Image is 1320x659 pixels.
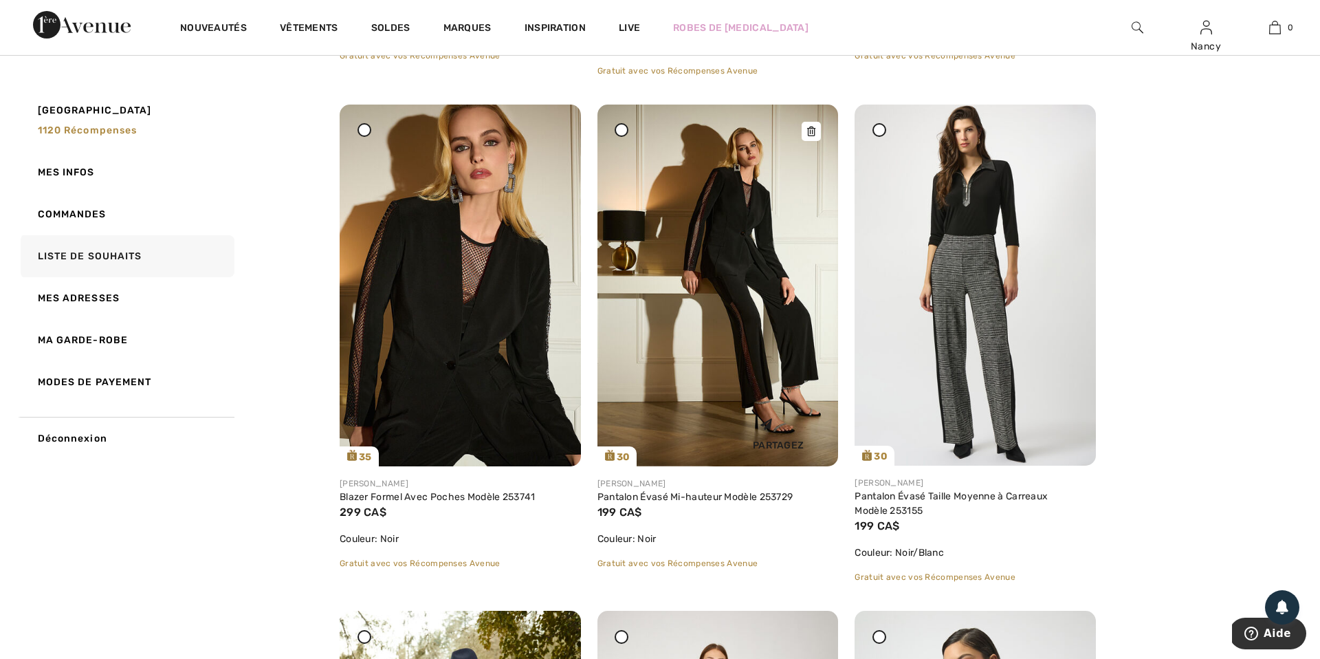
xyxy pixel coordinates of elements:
[597,65,839,77] div: Gratuit avec vos Récompenses Avenue
[1132,19,1143,36] img: recherche
[597,557,839,570] div: Gratuit avec vos Récompenses Avenue
[18,277,234,319] a: Mes adresses
[1200,21,1212,34] a: Se connecter
[340,491,536,503] a: Blazer Formel Avec Poches Modèle 253741
[371,22,410,36] a: Soldes
[855,105,1096,466] a: 30
[340,105,581,466] img: joseph-ribkoff-jackets-blazers-black_253741_6_28b3_search.jpg
[38,125,137,136] span: 1120 récompenses
[855,571,1096,583] div: Gratuit avec vos Récompenses Avenue
[855,105,1096,466] img: joseph-ribkoff-pants-black-white_253155_5_c196_search.jpg
[1241,19,1308,36] a: 0
[673,21,808,35] a: Robes de [MEDICAL_DATA]
[33,11,131,39] img: 1ère Avenue
[180,22,247,36] a: Nouveautés
[525,22,586,36] span: Inspiration
[280,22,338,36] a: Vêtements
[443,22,492,36] a: Marques
[340,477,581,490] div: [PERSON_NAME]
[597,491,793,503] a: Pantalon Évasé Mi-hauteur Modèle 253729
[18,319,234,361] a: Ma garde-robe
[1288,21,1293,34] span: 0
[340,105,581,466] a: 35
[18,361,234,403] a: Modes de payement
[340,506,386,519] span: 299 CA$
[597,105,839,466] img: joseph-ribkoff-pants-black_253729_5_28c4_search.jpg
[855,50,1096,62] div: Gratuit avec vos Récompenses Avenue
[597,506,642,519] span: 199 CA$
[1269,19,1281,36] img: Mon panier
[855,477,1096,489] div: [PERSON_NAME]
[619,21,640,35] a: Live
[855,490,1048,517] a: Pantalon Évasé Taille Moyenne à Carreaux Modèle 253155
[1172,39,1240,54] div: Nancy
[38,103,152,118] span: [GEOGRAPHIC_DATA]
[855,545,1096,560] div: Couleur: Noir/Blanc
[18,151,234,193] a: Mes infos
[597,477,839,490] div: [PERSON_NAME]
[597,532,839,546] div: Couleur: Noir
[597,105,839,466] a: 30
[18,193,234,235] a: Commandes
[340,557,581,570] div: Gratuit avec vos Récompenses Avenue
[340,532,581,546] div: Couleur: Noir
[340,50,581,62] div: Gratuit avec vos Récompenses Avenue
[729,407,828,456] div: Partagez
[1232,618,1306,652] iframe: Ouvre un widget dans lequel vous pouvez trouver plus d’informations
[18,417,234,460] a: Déconnexion
[855,519,899,532] span: 199 CA$
[18,235,234,277] a: Liste de souhaits
[1200,19,1212,36] img: Mes infos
